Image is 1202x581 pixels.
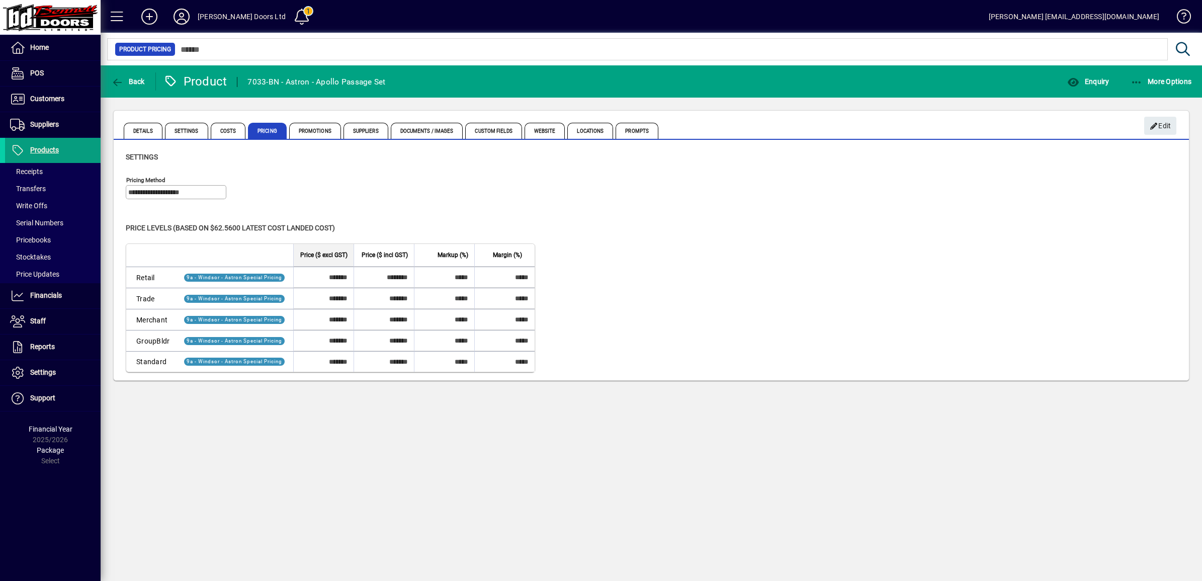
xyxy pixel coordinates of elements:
[1169,2,1189,35] a: Knowledge Base
[1128,72,1194,91] button: More Options
[493,250,522,261] span: Margin (%)
[109,72,147,91] button: Back
[126,351,176,372] td: Standard
[1144,117,1176,135] button: Edit
[30,120,59,128] span: Suppliers
[1065,72,1111,91] button: Enquiry
[126,224,335,232] span: Price levels (based on $62.5600 Latest cost landed cost)
[187,275,282,280] span: 9a - Windsor - Astron Special Pricing
[10,253,51,261] span: Stocktakes
[465,123,522,139] span: Custom Fields
[10,219,63,227] span: Serial Numbers
[126,309,176,330] td: Merchant
[5,360,101,385] a: Settings
[391,123,463,139] span: Documents / Images
[5,266,101,283] a: Price Updates
[300,250,348,261] span: Price ($ excl GST)
[10,236,51,244] span: Pricebooks
[30,146,59,154] span: Products
[187,359,282,364] span: 9a - Windsor - Astron Special Pricing
[5,248,101,266] a: Stocktakes
[30,291,62,299] span: Financials
[5,35,101,60] a: Home
[362,250,408,261] span: Price ($ incl GST)
[247,74,385,90] div: 7033-BN - Astron - Apollo Passage Set
[126,330,176,351] td: GroupBldr
[525,123,565,139] span: Website
[616,123,658,139] span: Prompts
[5,214,101,231] a: Serial Numbers
[10,270,59,278] span: Price Updates
[5,197,101,214] a: Write Offs
[1067,77,1109,86] span: Enquiry
[126,153,158,161] span: Settings
[248,123,287,139] span: Pricing
[126,177,165,184] mat-label: Pricing method
[111,77,145,86] span: Back
[30,394,55,402] span: Support
[163,73,227,90] div: Product
[5,335,101,360] a: Reports
[30,43,49,51] span: Home
[165,123,208,139] span: Settings
[126,288,176,309] td: Trade
[30,317,46,325] span: Staff
[30,343,55,351] span: Reports
[5,231,101,248] a: Pricebooks
[165,8,198,26] button: Profile
[5,309,101,334] a: Staff
[5,112,101,137] a: Suppliers
[187,296,282,301] span: 9a - Windsor - Astron Special Pricing
[10,202,47,210] span: Write Offs
[30,95,64,103] span: Customers
[5,283,101,308] a: Financials
[37,446,64,454] span: Package
[1131,77,1192,86] span: More Options
[211,123,246,139] span: Costs
[124,123,162,139] span: Details
[989,9,1159,25] div: [PERSON_NAME] [EMAIL_ADDRESS][DOMAIN_NAME]
[29,425,72,433] span: Financial Year
[126,267,176,288] td: Retail
[1150,118,1171,134] span: Edit
[5,386,101,411] a: Support
[438,250,468,261] span: Markup (%)
[133,8,165,26] button: Add
[5,61,101,86] a: POS
[187,338,282,344] span: 9a - Windsor - Astron Special Pricing
[344,123,388,139] span: Suppliers
[289,123,341,139] span: Promotions
[198,9,286,25] div: [PERSON_NAME] Doors Ltd
[10,168,43,176] span: Receipts
[5,180,101,197] a: Transfers
[101,72,156,91] app-page-header-button: Back
[119,44,171,54] span: Product Pricing
[5,87,101,112] a: Customers
[5,163,101,180] a: Receipts
[30,368,56,376] span: Settings
[30,69,44,77] span: POS
[10,185,46,193] span: Transfers
[187,317,282,322] span: 9a - Windsor - Astron Special Pricing
[567,123,613,139] span: Locations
